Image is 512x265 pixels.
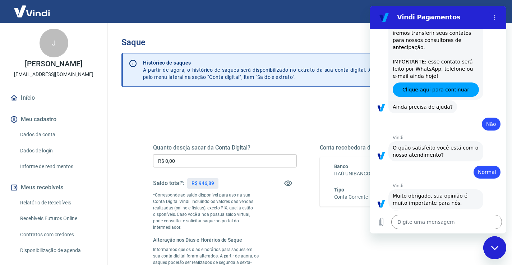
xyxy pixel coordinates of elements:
iframe: Janela de mensagens [370,6,506,233]
a: Relatório de Recebíveis [17,195,99,210]
h6: ITAÚ UNIBANCO S.A. [334,170,449,178]
h5: Quanto deseja sacar da Conta Digital? [153,144,297,151]
p: *Corresponde ao saldo disponível para uso na sua Conta Digital Vindi. Incluindo os valores das ve... [153,192,261,231]
a: Disponibilização de agenda [17,243,99,258]
a: Início [9,90,99,106]
iframe: Botão para abrir a janela de mensagens, conversa em andamento [483,236,506,259]
h6: Alteração nos Dias e Horários de Saque [153,236,261,243]
span: Tipo [334,187,345,193]
img: Vindi [9,0,55,22]
a: Dados de login [17,143,99,158]
button: Meus recebíveis [9,180,99,195]
p: [EMAIL_ADDRESS][DOMAIN_NAME] [14,71,93,78]
a: Informe de rendimentos [17,159,99,174]
h5: Conta recebedora do saque [320,144,463,151]
div: J [40,29,68,57]
h6: Conta Corrente [334,193,368,201]
button: Meu cadastro [9,112,99,127]
p: [PERSON_NAME] [25,60,82,68]
p: A partir de agora, o histórico de saques será disponibilizado no extrato da sua conta digital. Ac... [143,59,434,81]
span: Banco [334,164,349,169]
p: Histórico de saques [143,59,434,66]
button: Sair [478,5,503,18]
h3: Saque [121,37,495,47]
a: Contratos com credores [17,227,99,242]
a: Dados da conta [17,127,99,142]
a: Recebíveis Futuros Online [17,211,99,226]
p: R$ 946,89 [192,180,214,187]
h5: Saldo total*: [153,180,184,187]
